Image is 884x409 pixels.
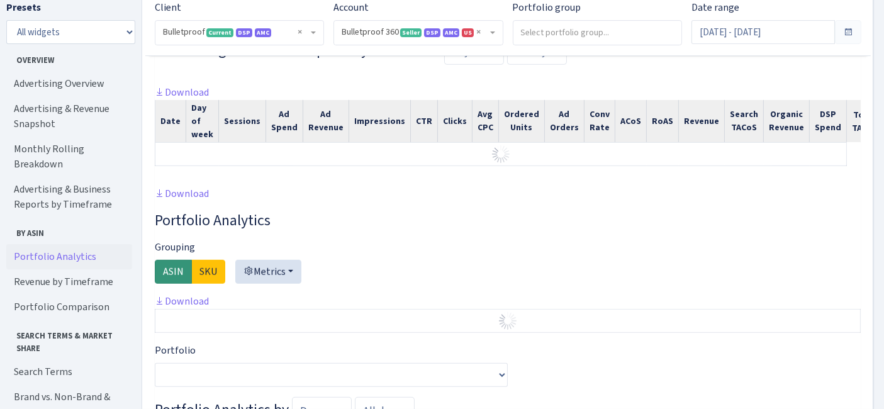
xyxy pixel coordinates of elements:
label: Portfolio [155,343,196,358]
a: Download [155,187,209,200]
img: Preloader [498,311,518,331]
span: AMC [255,28,271,37]
label: Grouping [155,240,195,255]
th: Clicks [438,100,473,143]
span: Overview [7,49,131,66]
th: Organic Revenue [764,100,810,143]
a: Search Terms [6,359,132,384]
th: ACoS [615,100,647,143]
span: By ASIN [7,222,131,239]
span: DSP [236,28,252,37]
th: Sessions [219,100,266,143]
span: Bulletproof 360 <span class="badge badge-success">Seller</span><span class="badge badge-primary">... [334,21,502,45]
th: Total TACoS [847,100,883,143]
a: Portfolio Analytics [6,244,132,269]
span: Search Terms & Market Share [7,325,131,354]
span: Advertising & Business Reports by Timeframe [155,40,441,60]
th: Date [155,100,186,143]
a: Download [155,86,209,99]
span: AMC [443,28,459,37]
span: Current [206,28,233,37]
th: Conv Rate [585,100,615,143]
th: Ad Orders [545,100,585,143]
span: Remove all items [298,26,302,38]
th: Day of week [186,100,219,143]
th: Avg CPC [473,100,499,143]
button: Metrics [235,260,301,284]
a: Revenue by Timeframe [6,269,132,294]
img: Preloader [491,144,511,164]
th: Search TACoS [725,100,764,143]
a: Advertising Overview [6,71,132,96]
a: Advertising & Business Reports by Timeframe [6,177,132,217]
span: Bulletproof <span class="badge badge-success">Current</span><span class="badge badge-primary">DSP... [163,26,308,38]
th: Ad Revenue [303,100,349,143]
span: DSP [424,28,440,37]
a: Portfolio Comparison [6,294,132,320]
th: Impressions [349,100,411,143]
a: Monthly Rolling Breakdown [6,137,132,177]
th: Ad Spend [266,100,303,143]
span: US [462,28,474,37]
label: ASIN [155,260,192,284]
span: Bulletproof 360 <span class="badge badge-success">Seller</span><span class="badge badge-primary">... [342,26,487,38]
span: Remove all items [477,26,481,38]
label: SKU [191,260,225,284]
th: DSP Spend [810,100,847,143]
span: Bulletproof <span class="badge badge-success">Current</span><span class="badge badge-primary">DSP... [155,21,323,45]
input: Select portfolio group... [513,21,682,43]
h3: Widget #3 [155,211,861,230]
th: RoAS [647,100,679,143]
th: Ordered Units [499,100,545,143]
th: Revenue [679,100,725,143]
a: Advertising & Revenue Snapshot [6,96,132,137]
a: Download [155,294,209,308]
span: Seller [400,28,422,37]
th: CTR [411,100,438,143]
